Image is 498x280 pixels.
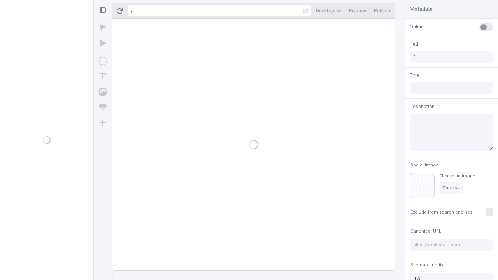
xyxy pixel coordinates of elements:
input: https://makeswift.com [410,239,493,251]
button: Button [96,100,110,114]
button: Choose [439,182,463,194]
button: Sitemap priority [409,261,445,270]
span: Publish [374,8,390,14]
span: Online [410,23,424,30]
button: Exclude from search engines [409,208,474,217]
span: Canonical URL [410,228,441,234]
button: Preview [346,5,369,17]
span: Desktop [316,8,334,14]
span: Sitemap priority [410,262,443,268]
span: Social Image [410,162,438,168]
button: Canonical URL [409,227,443,236]
button: Text [96,69,110,83]
button: Desktop [313,5,344,17]
div: Choose an image [439,173,475,179]
button: Publish [371,5,393,17]
button: Social Image [409,161,440,170]
span: Exclude from search engines [410,209,472,215]
span: Title [410,72,419,79]
button: Box [96,54,110,68]
span: Preview [349,8,366,14]
span: Path [410,40,420,47]
span: Choose [442,185,460,191]
span: Description [410,103,435,110]
button: Image [96,85,110,99]
div: / [131,8,133,14]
